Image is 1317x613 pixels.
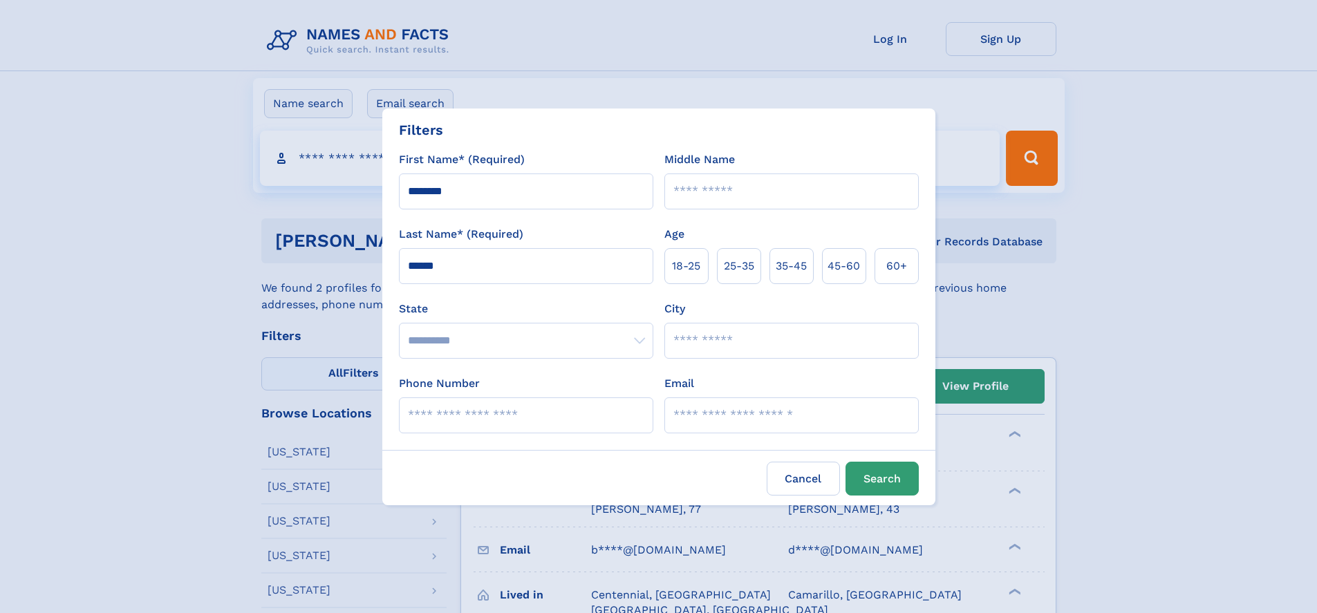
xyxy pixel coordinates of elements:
[664,301,685,317] label: City
[724,258,754,274] span: 25‑35
[776,258,807,274] span: 35‑45
[664,226,684,243] label: Age
[399,120,443,140] div: Filters
[664,151,735,168] label: Middle Name
[399,375,480,392] label: Phone Number
[399,151,525,168] label: First Name* (Required)
[664,375,694,392] label: Email
[828,258,860,274] span: 45‑60
[846,462,919,496] button: Search
[399,301,653,317] label: State
[767,462,840,496] label: Cancel
[672,258,700,274] span: 18‑25
[886,258,907,274] span: 60+
[399,226,523,243] label: Last Name* (Required)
